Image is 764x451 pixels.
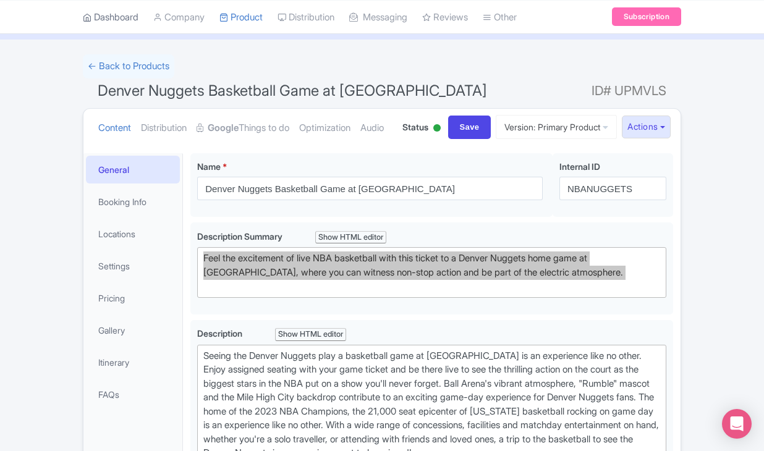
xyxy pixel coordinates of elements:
[86,188,180,216] a: Booking Info
[98,82,487,99] span: Denver Nuggets Basketball Game at [GEOGRAPHIC_DATA]
[402,120,428,133] span: Status
[612,7,681,26] a: Subscription
[86,284,180,312] a: Pricing
[197,231,284,242] span: Description Summary
[208,121,239,135] strong: Google
[86,156,180,183] a: General
[86,381,180,408] a: FAQs
[86,316,180,344] a: Gallery
[448,116,491,139] input: Save
[360,109,384,148] a: Audio
[431,119,443,138] div: Active
[197,109,289,148] a: GoogleThings to do
[722,409,752,439] div: Open Intercom Messenger
[86,220,180,248] a: Locations
[141,109,187,148] a: Distribution
[622,116,671,138] button: Actions
[315,231,386,244] div: Show HTML editor
[197,328,244,339] span: Description
[559,161,600,172] span: Internal ID
[86,348,180,376] a: Itinerary
[203,251,660,293] div: Feel the excitement of live NBA basketball with this ticket to a Denver Nuggets home game at [GEO...
[299,109,350,148] a: Optimization
[496,115,617,139] a: Version: Primary Product
[98,109,131,148] a: Content
[275,328,346,341] div: Show HTML editor
[83,54,174,78] a: ← Back to Products
[592,78,666,103] span: ID# UPMVLS
[86,252,180,280] a: Settings
[197,161,221,172] span: Name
